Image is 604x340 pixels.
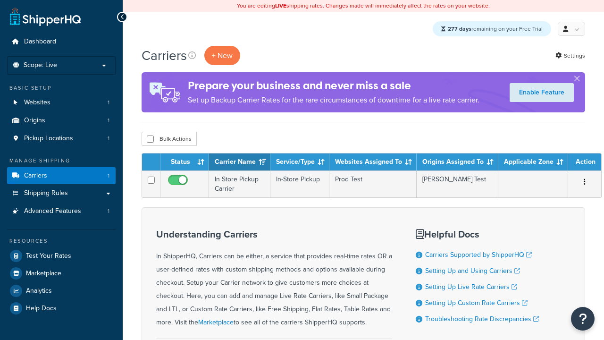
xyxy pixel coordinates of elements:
span: Websites [24,99,50,107]
a: Advanced Features 1 [7,203,116,220]
a: Help Docs [7,300,116,317]
span: Test Your Rates [26,252,71,260]
a: Setting Up Custom Rate Carriers [425,298,528,308]
a: Dashboard [7,33,116,51]
a: Enable Feature [510,83,574,102]
li: Pickup Locations [7,130,116,147]
a: Shipping Rules [7,185,116,202]
li: Origins [7,112,116,129]
td: In-Store Pickup [270,170,329,197]
li: Advanced Features [7,203,116,220]
p: Set up Backup Carrier Rates for the rare circumstances of downtime for a live rate carrier. [188,93,479,107]
th: Carrier Name: activate to sort column ascending [209,153,270,170]
a: Settings [555,49,585,62]
a: Marketplace [198,317,234,327]
span: Scope: Live [24,61,57,69]
li: Websites [7,94,116,111]
span: Help Docs [26,305,57,313]
div: remaining on your Free Trial [433,21,551,36]
td: [PERSON_NAME] Test [417,170,498,197]
span: Advanced Features [24,207,81,215]
th: Action [568,153,601,170]
strong: 277 days [448,25,471,33]
a: Carriers 1 [7,167,116,185]
a: Analytics [7,282,116,299]
span: Dashboard [24,38,56,46]
h4: Prepare your business and never miss a sale [188,78,479,93]
td: In Store Pickup Carrier [209,170,270,197]
span: 1 [108,117,109,125]
img: ad-rules-rateshop-fe6ec290ccb7230408bd80ed9643f0289d75e0ffd9eb532fc0e269fcd187b520.png [142,72,188,112]
span: 1 [108,207,109,215]
span: Pickup Locations [24,135,73,143]
a: Setting Up Live Rate Carriers [425,282,517,292]
span: Origins [24,117,45,125]
h1: Carriers [142,46,187,65]
th: Service/Type: activate to sort column ascending [270,153,329,170]
li: Carriers [7,167,116,185]
a: Marketplace [7,265,116,282]
button: + New [204,46,240,65]
span: Shipping Rules [24,189,68,197]
div: Manage Shipping [7,157,116,165]
span: 1 [108,172,109,180]
td: Prod Test [329,170,417,197]
div: Basic Setup [7,84,116,92]
th: Origins Assigned To: activate to sort column ascending [417,153,498,170]
a: Setting Up and Using Carriers [425,266,520,276]
span: 1 [108,135,109,143]
div: In ShipperHQ, Carriers can be either, a service that provides real-time rates OR a user-defined r... [156,229,392,329]
a: Carriers Supported by ShipperHQ [425,250,532,260]
div: Resources [7,237,116,245]
th: Status: activate to sort column ascending [160,153,209,170]
span: 1 [108,99,109,107]
button: Bulk Actions [142,132,197,146]
b: LIVE [275,1,286,10]
th: Applicable Zone: activate to sort column ascending [498,153,568,170]
a: Troubleshooting Rate Discrepancies [425,314,539,324]
a: Pickup Locations 1 [7,130,116,147]
a: ShipperHQ Home [10,7,81,26]
a: Test Your Rates [7,247,116,264]
button: Open Resource Center [571,307,595,331]
a: Origins 1 [7,112,116,129]
span: Analytics [26,287,52,295]
th: Websites Assigned To: activate to sort column ascending [329,153,417,170]
h3: Helpful Docs [416,229,539,239]
span: Marketplace [26,270,61,278]
a: Websites 1 [7,94,116,111]
h3: Understanding Carriers [156,229,392,239]
span: Carriers [24,172,47,180]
